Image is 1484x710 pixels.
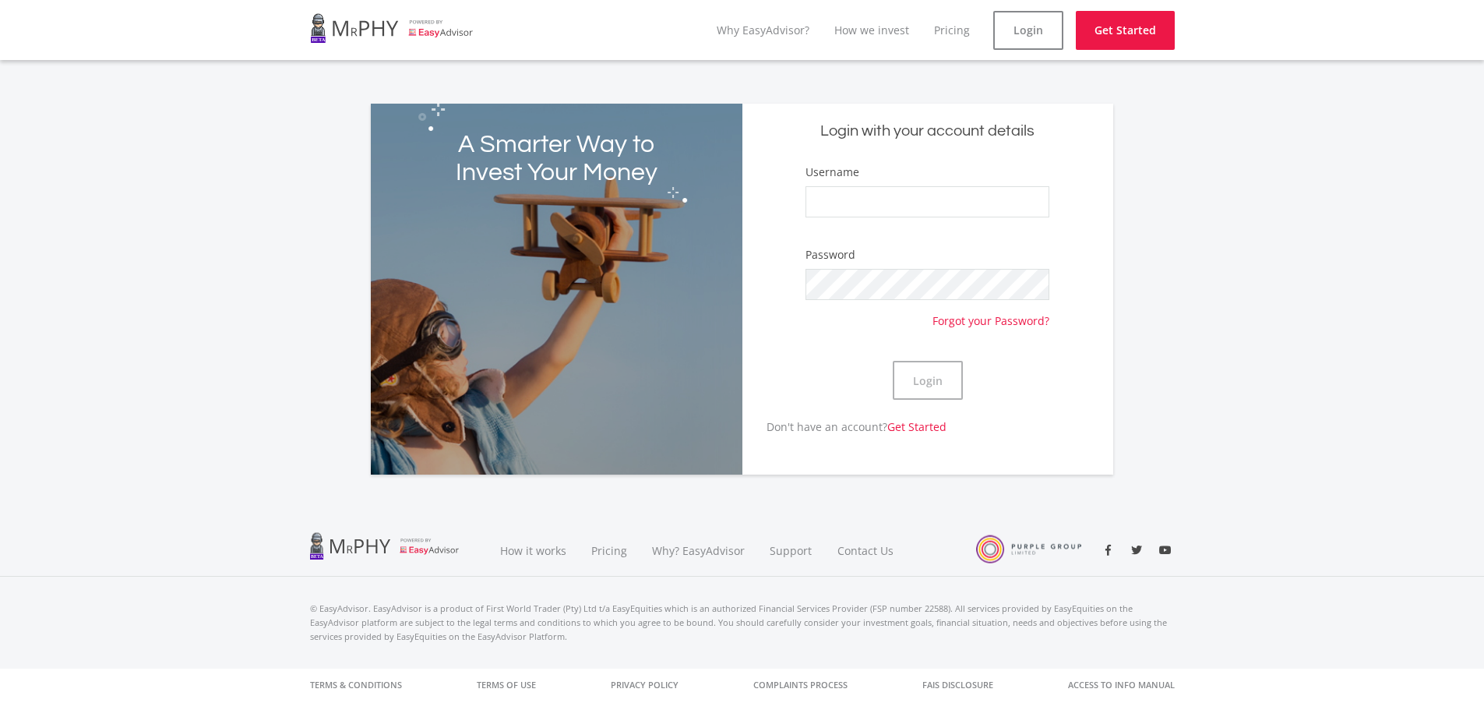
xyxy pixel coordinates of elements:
[477,669,536,701] a: Terms of Use
[1076,11,1175,50] a: Get Started
[754,121,1102,142] h5: Login with your account details
[757,525,825,577] a: Support
[717,23,809,37] a: Why EasyAdvisor?
[611,669,679,701] a: Privacy Policy
[922,669,993,701] a: FAIS Disclosure
[446,131,668,187] h2: A Smarter Way to Invest Your Money
[753,669,848,701] a: Complaints Process
[310,669,402,701] a: Terms & Conditions
[742,419,947,435] p: Don't have an account?
[579,525,640,577] a: Pricing
[805,247,855,263] label: Password
[640,525,757,577] a: Why? EasyAdvisor
[934,23,970,37] a: Pricing
[993,11,1063,50] a: Login
[887,419,946,434] a: Get Started
[805,164,859,180] label: Username
[825,525,908,577] a: Contact Us
[932,300,1049,329] a: Forgot your Password?
[893,361,963,400] button: Login
[310,602,1175,644] p: © EasyAdvisor. EasyAdvisor is a product of First World Trader (Pty) Ltd t/a EasyEquities which is...
[1068,669,1175,701] a: Access to Info Manual
[834,23,909,37] a: How we invest
[488,525,579,577] a: How it works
